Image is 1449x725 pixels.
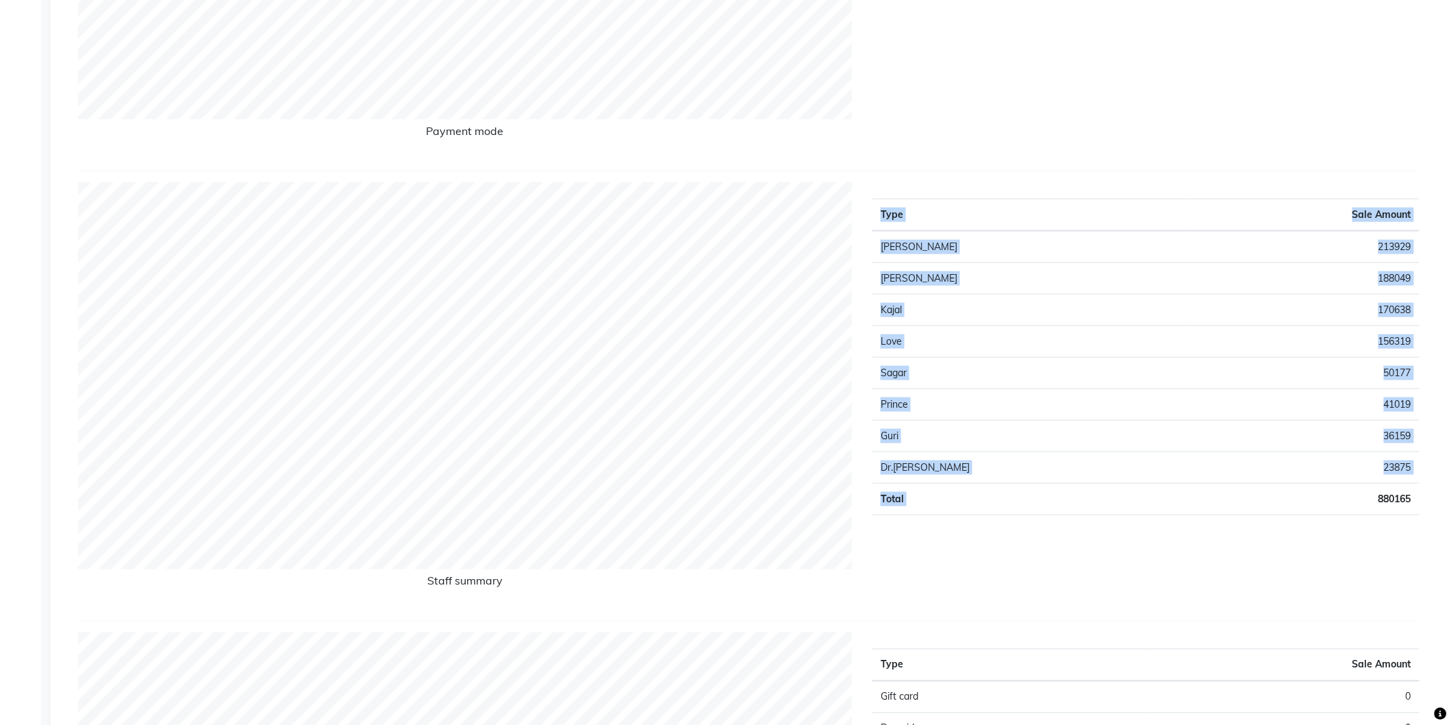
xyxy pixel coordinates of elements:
[78,125,852,143] h6: Payment mode
[872,231,1192,263] td: [PERSON_NAME]
[872,421,1192,452] td: Guri
[1192,263,1420,295] td: 188049
[1192,326,1420,358] td: 156319
[872,650,1146,682] th: Type
[1192,484,1420,515] td: 880165
[872,358,1192,389] td: Sagar
[1192,199,1420,232] th: Sale Amount
[872,295,1192,326] td: Kajal
[1146,650,1420,682] th: Sale Amount
[78,575,852,593] h6: Staff summary
[1146,681,1420,713] td: 0
[872,681,1146,713] td: Gift card
[1192,295,1420,326] td: 170638
[872,199,1192,232] th: Type
[1192,358,1420,389] td: 50177
[1192,389,1420,421] td: 41019
[872,389,1192,421] td: Prince
[872,326,1192,358] td: Love
[1192,231,1420,263] td: 213929
[872,263,1192,295] td: [PERSON_NAME]
[1192,452,1420,484] td: 23875
[1192,421,1420,452] td: 36159
[872,452,1192,484] td: Dr.[PERSON_NAME]
[872,484,1192,515] td: Total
